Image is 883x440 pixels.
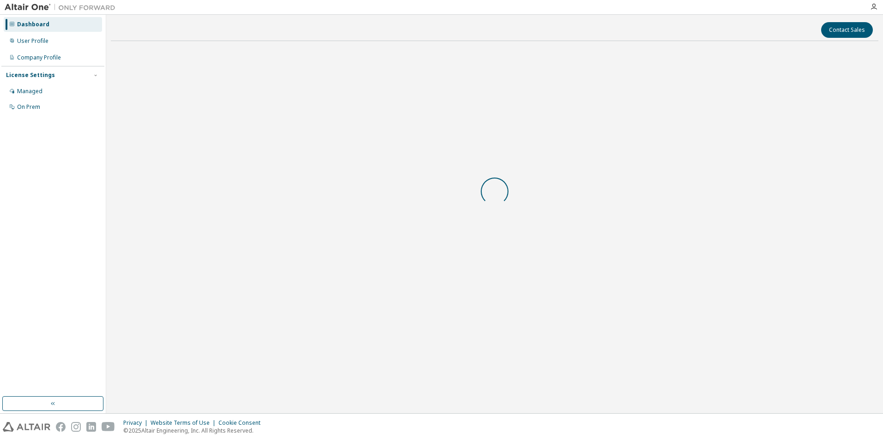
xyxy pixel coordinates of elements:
div: Company Profile [17,54,61,61]
img: Altair One [5,3,120,12]
img: facebook.svg [56,422,66,432]
div: Dashboard [17,21,49,28]
div: Privacy [123,419,151,427]
div: Cookie Consent [218,419,266,427]
div: License Settings [6,71,55,79]
img: instagram.svg [71,422,81,432]
div: Managed [17,88,42,95]
img: youtube.svg [102,422,115,432]
p: © 2025 Altair Engineering, Inc. All Rights Reserved. [123,427,266,434]
img: linkedin.svg [86,422,96,432]
div: User Profile [17,37,48,45]
div: On Prem [17,103,40,111]
button: Contact Sales [821,22,873,38]
div: Website Terms of Use [151,419,218,427]
img: altair_logo.svg [3,422,50,432]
